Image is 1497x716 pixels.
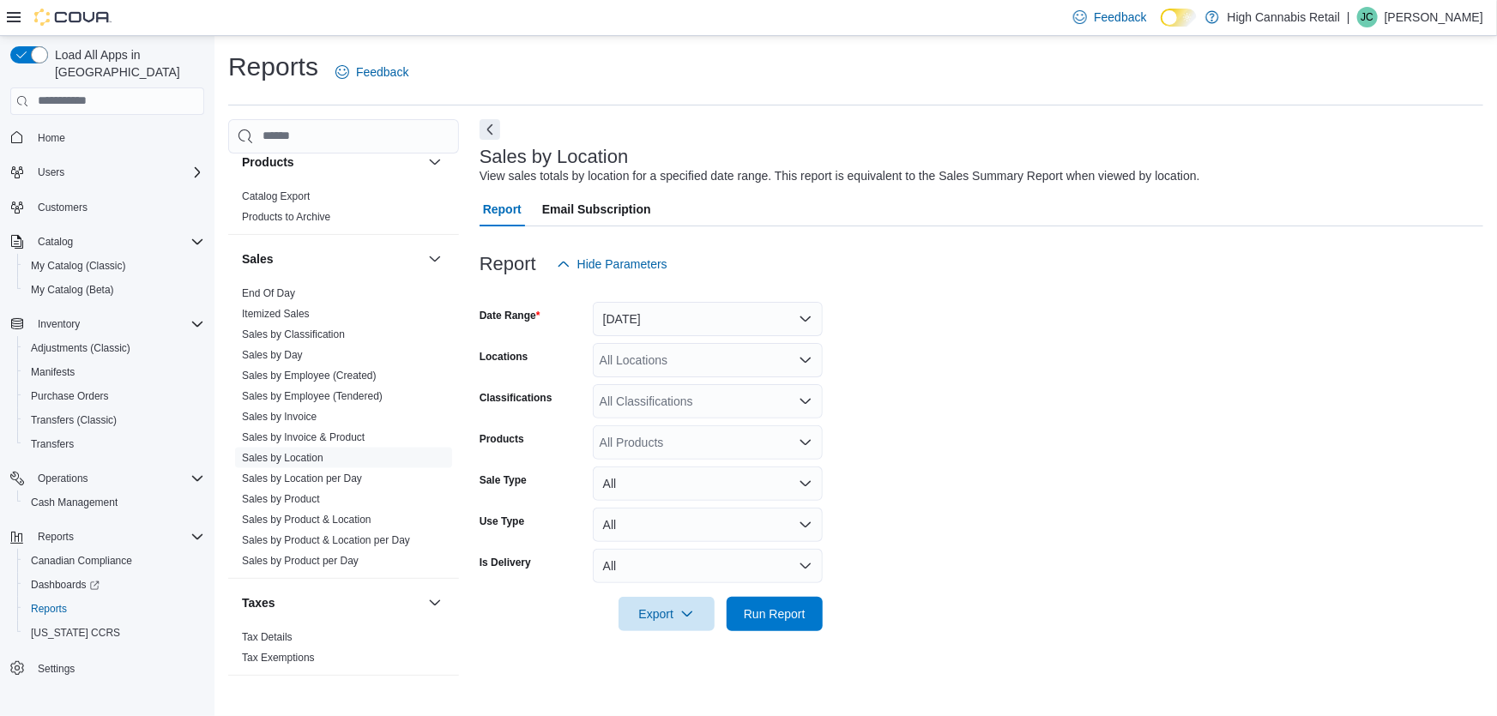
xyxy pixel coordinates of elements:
span: Sales by Day [242,348,303,362]
span: Operations [31,468,204,489]
span: Home [38,131,65,145]
img: Cova [34,9,112,26]
span: Cash Management [31,496,118,509]
span: Sales by Invoice & Product [242,430,365,444]
button: Inventory [3,312,211,336]
span: Catalog Export [242,190,310,203]
span: Transfers [24,434,204,454]
span: Sales by Product per Day [242,554,359,568]
label: Is Delivery [480,556,531,569]
label: Date Range [480,309,540,322]
span: Settings [31,657,204,678]
span: Feedback [356,63,408,81]
h3: Products [242,153,294,171]
span: End Of Day [242,286,295,300]
a: Sales by Employee (Created) [242,370,377,382]
h3: Sales [242,250,274,268]
a: Products to Archive [242,211,330,223]
a: Cash Management [24,492,124,513]
span: Report [483,192,522,226]
span: Home [31,127,204,148]
span: Manifests [24,362,204,382]
span: Sales by Invoice [242,410,317,424]
span: Washington CCRS [24,623,204,643]
h1: Reports [228,50,318,84]
a: Catalog Export [242,190,310,202]
button: Taxes [425,593,445,613]
button: Open list of options [799,394,812,408]
a: Sales by Employee (Tendered) [242,390,383,402]
h3: Report [480,254,536,274]
a: Sales by Product & Location per Day [242,534,410,546]
button: Catalog [31,232,80,252]
span: Manifests [31,365,75,379]
a: Sales by Day [242,349,303,361]
span: My Catalog (Beta) [31,283,114,297]
button: Settings [3,655,211,680]
span: Transfers [31,437,74,451]
button: Hide Parameters [550,247,674,281]
button: Transfers (Classic) [17,408,211,432]
button: Sales [242,250,421,268]
a: Customers [31,197,94,218]
input: Dark Mode [1161,9,1197,27]
span: Export [629,597,704,631]
button: Catalog [3,230,211,254]
button: Sales [425,249,445,269]
a: Sales by Location per Day [242,472,362,484]
button: Products [242,153,421,171]
span: JC [1361,7,1374,27]
span: Operations [38,472,88,485]
label: Classifications [480,391,552,405]
button: All [593,549,823,583]
a: My Catalog (Beta) [24,280,121,300]
span: Sales by Employee (Tendered) [242,389,383,403]
span: Sales by Product [242,492,320,506]
a: Transfers (Classic) [24,410,124,430]
a: Dashboards [24,575,106,595]
span: Reports [38,530,74,544]
button: Inventory [31,314,87,334]
span: Transfers (Classic) [24,410,204,430]
button: Cash Management [17,490,211,514]
a: My Catalog (Classic) [24,256,133,276]
button: Export [619,597,715,631]
a: Sales by Classification [242,328,345,340]
button: Taxes [242,594,421,611]
label: Sale Type [480,473,527,487]
a: Sales by Product & Location [242,514,371,526]
span: Transfers (Classic) [31,413,117,427]
button: Open list of options [799,353,812,367]
a: Sales by Location [242,452,323,464]
span: Cash Management [24,492,204,513]
span: Sales by Classification [242,328,345,341]
div: Products [228,186,459,234]
span: Catalog [38,235,73,249]
span: Purchase Orders [31,389,109,403]
label: Products [480,432,524,446]
a: [US_STATE] CCRS [24,623,127,643]
label: Locations [480,350,528,364]
a: Manifests [24,362,81,382]
button: Reports [31,526,81,547]
span: Adjustments (Classic) [31,341,130,355]
a: Sales by Invoice [242,411,317,423]
span: My Catalog (Beta) [24,280,204,300]
a: Home [31,128,72,148]
p: High Cannabis Retail [1228,7,1341,27]
span: Hide Parameters [577,256,667,273]
span: My Catalog (Classic) [31,259,126,273]
span: Purchase Orders [24,386,204,406]
button: Next [480,119,500,140]
p: [PERSON_NAME] [1385,7,1483,27]
span: Reports [31,526,204,547]
button: Operations [31,468,95,489]
span: Settings [38,662,75,676]
a: Settings [31,659,81,679]
span: Inventory [38,317,80,331]
button: My Catalog (Classic) [17,254,211,278]
button: Adjustments (Classic) [17,336,211,360]
button: Users [3,160,211,184]
span: Sales by Product & Location per Day [242,533,410,547]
